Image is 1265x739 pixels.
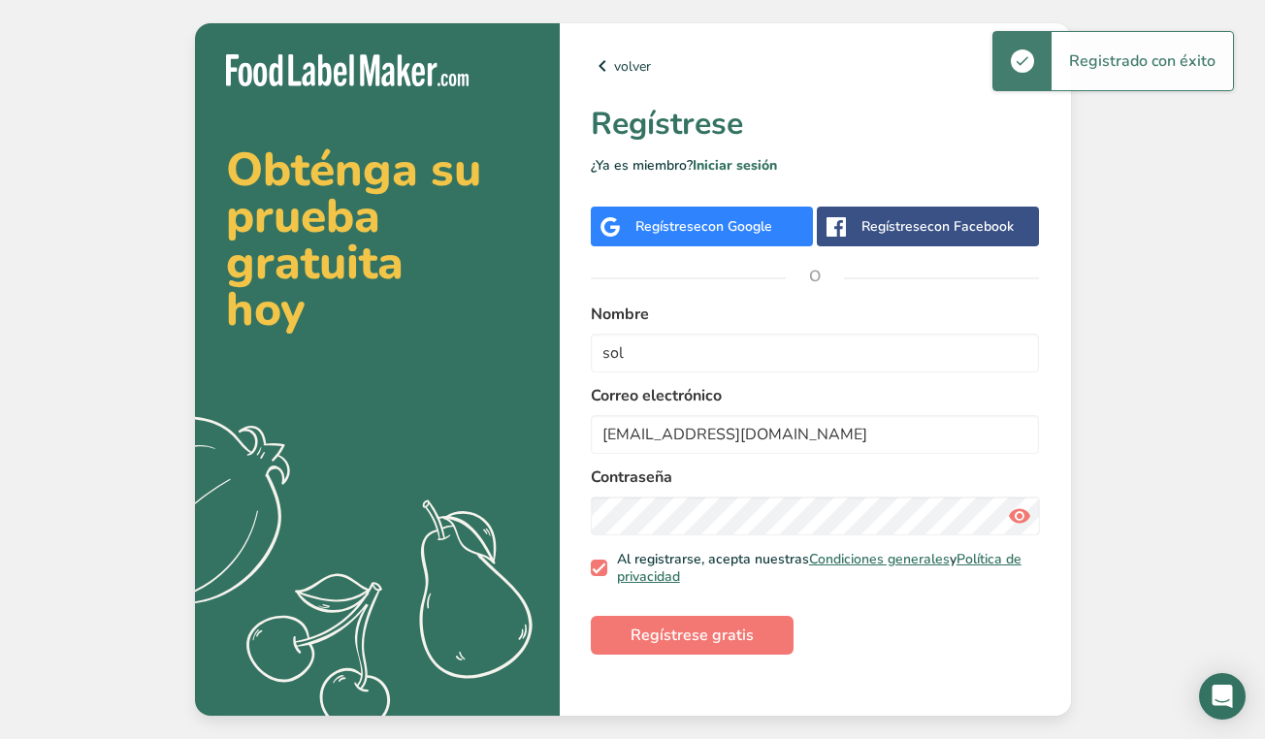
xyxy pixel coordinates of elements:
a: Condiciones generales [809,550,950,568]
button: Regístrese gratis [591,616,794,655]
label: Contraseña [591,466,1040,489]
span: con Google [701,217,772,236]
a: volver [591,54,1040,78]
div: Open Intercom Messenger [1199,673,1246,720]
span: Regístrese gratis [631,624,754,647]
img: Food Label Maker [226,54,469,86]
p: ¿Ya es miembro? [591,155,1040,176]
div: Registrado con éxito [1052,32,1233,90]
div: Regístrese [635,216,772,237]
span: O [786,247,844,305]
a: Política de privacidad [617,550,1022,586]
a: Iniciar sesión [693,156,777,175]
span: Al registrarse, acepta nuestras y [607,551,1032,585]
h2: Obténga su prueba gratuita hoy [226,146,529,333]
input: email@example.com [591,415,1040,454]
input: John Doe [591,334,1040,372]
h1: Regístrese [591,101,1040,147]
span: con Facebook [927,217,1014,236]
label: Correo electrónico [591,384,1040,407]
label: Nombre [591,303,1040,326]
div: Regístrese [861,216,1014,237]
